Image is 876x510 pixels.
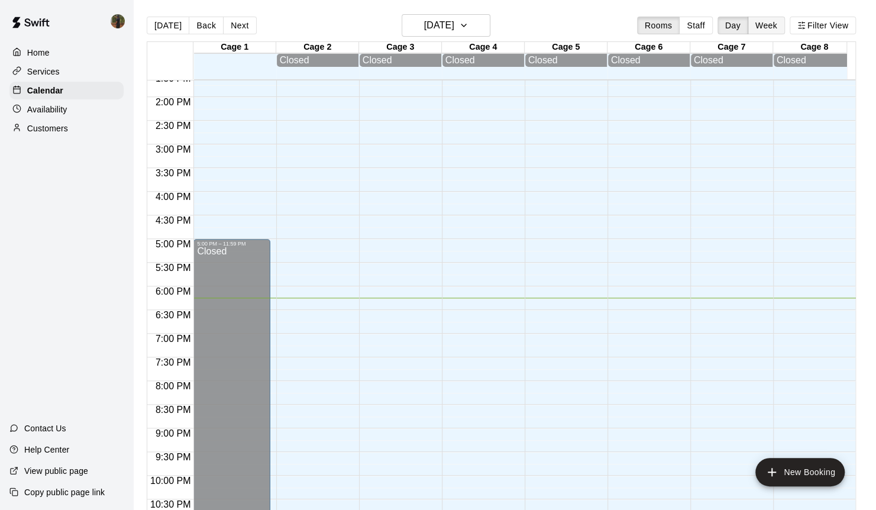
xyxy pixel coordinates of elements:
button: Week [748,17,785,34]
p: Home [27,47,50,59]
span: 6:30 PM [153,310,194,320]
a: Calendar [9,82,124,99]
span: 3:30 PM [153,168,194,178]
p: Customers [27,122,68,134]
div: Cage 6 [607,42,690,53]
p: Contact Us [24,422,66,434]
div: Cage 5 [525,42,607,53]
div: Cage 3 [359,42,442,53]
p: Calendar [27,85,63,96]
div: Cage 8 [773,42,856,53]
span: 5:00 PM [153,239,194,249]
p: Services [27,66,60,78]
a: Customers [9,120,124,137]
span: 2:30 PM [153,121,194,131]
div: Closed [611,55,687,66]
button: Staff [679,17,713,34]
img: Mike Thatcher [111,14,125,28]
span: 8:30 PM [153,405,194,415]
span: 10:30 PM [147,499,193,509]
h6: [DATE] [424,17,454,34]
p: Help Center [24,444,69,456]
button: Next [223,17,256,34]
button: add [755,458,845,486]
a: Home [9,44,124,62]
span: 5:30 PM [153,263,194,273]
button: [DATE] [402,14,490,37]
div: Cage 7 [690,42,773,53]
span: 6:00 PM [153,286,194,296]
div: Closed [280,55,355,66]
span: 10:00 PM [147,476,193,486]
div: Cage 4 [442,42,525,53]
div: Closed [777,55,852,66]
span: 3:00 PM [153,144,194,154]
a: Services [9,63,124,80]
span: 7:30 PM [153,357,194,367]
button: Rooms [637,17,680,34]
div: Closed [528,55,604,66]
span: 9:00 PM [153,428,194,438]
div: 5:00 PM – 11:59 PM [197,241,267,247]
span: 4:00 PM [153,192,194,202]
div: Closed [694,55,770,66]
button: [DATE] [147,17,189,34]
div: Cage 1 [193,42,276,53]
span: 8:00 PM [153,381,194,391]
div: Closed [363,55,438,66]
span: 7:00 PM [153,334,194,344]
button: Day [717,17,748,34]
p: Copy public page link [24,486,105,498]
button: Back [189,17,224,34]
div: Cage 2 [276,42,359,53]
p: View public page [24,465,88,477]
span: 9:30 PM [153,452,194,462]
span: 2:00 PM [153,97,194,107]
p: Availability [27,104,67,115]
div: Mike Thatcher [108,9,133,33]
span: 4:30 PM [153,215,194,225]
button: Filter View [790,17,856,34]
div: Closed [445,55,521,66]
a: Availability [9,101,124,118]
